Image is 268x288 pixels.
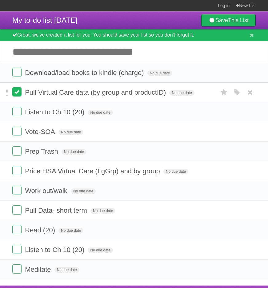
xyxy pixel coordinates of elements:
span: Pull Virtual Care data (by group and productID) [25,89,167,96]
span: No due date [62,149,86,155]
span: No due date [54,267,79,273]
span: No due date [88,247,113,253]
span: Listen to Ch 10 (20) [25,246,86,254]
span: No due date [147,70,172,76]
span: No due date [90,208,115,214]
label: Done [12,225,22,234]
span: No due date [169,90,194,96]
span: My to-do list [DATE] [12,16,78,24]
label: Done [12,245,22,254]
span: No due date [88,110,113,115]
span: Meditate [25,266,52,273]
label: Done [12,186,22,195]
label: Star task [218,87,230,97]
span: No due date [58,129,83,135]
label: Done [12,146,22,156]
span: Pull Data- short term [25,207,89,214]
a: SaveThis List [201,14,256,26]
span: Download/load books to kindle (charge) [25,69,145,77]
label: Done [12,264,22,274]
label: Done [12,107,22,116]
span: Vote-SOA [25,128,57,136]
label: Done [12,205,22,215]
span: No due date [58,228,83,233]
span: No due date [163,169,188,174]
span: Prep Trash [25,148,60,155]
label: Done [12,87,22,97]
span: No due date [71,188,96,194]
b: This List [228,17,249,23]
span: Listen to Ch 10 (20) [25,108,86,116]
span: Price HSA Virtual Care (LgGrp) and by group [25,167,162,175]
label: Done [12,68,22,77]
span: Work out/walk [25,187,69,195]
label: Done [12,127,22,136]
span: Read (20) [25,226,57,234]
label: Done [12,166,22,175]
